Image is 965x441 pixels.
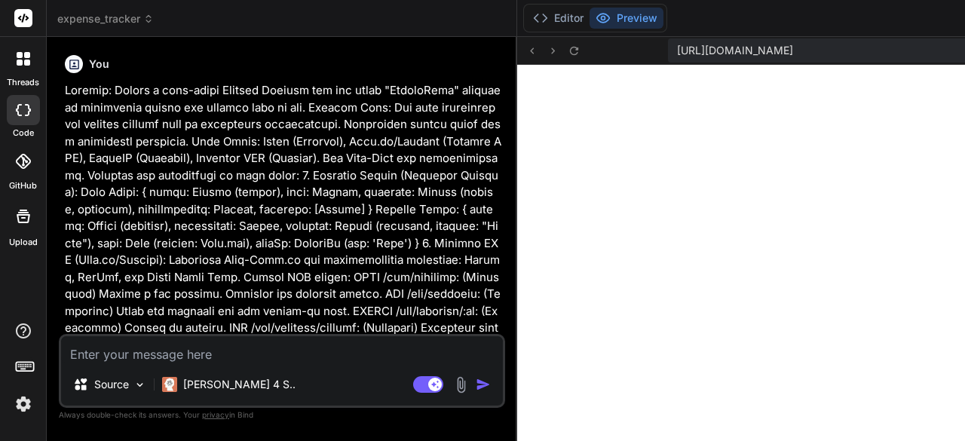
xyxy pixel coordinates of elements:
[89,57,109,72] h6: You
[476,377,491,392] img: icon
[183,377,296,392] p: [PERSON_NAME] 4 S..
[162,377,177,392] img: Claude 4 Sonnet
[527,8,590,29] button: Editor
[94,377,129,392] p: Source
[7,76,39,89] label: threads
[13,127,34,139] label: code
[9,236,38,249] label: Upload
[202,410,229,419] span: privacy
[133,378,146,391] img: Pick Models
[590,8,663,29] button: Preview
[452,376,470,394] img: attachment
[11,391,36,417] img: settings
[57,11,154,26] span: expense_tracker
[59,408,505,422] p: Always double-check its answers. Your in Bind
[677,43,793,58] span: [URL][DOMAIN_NAME]
[9,179,37,192] label: GitHub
